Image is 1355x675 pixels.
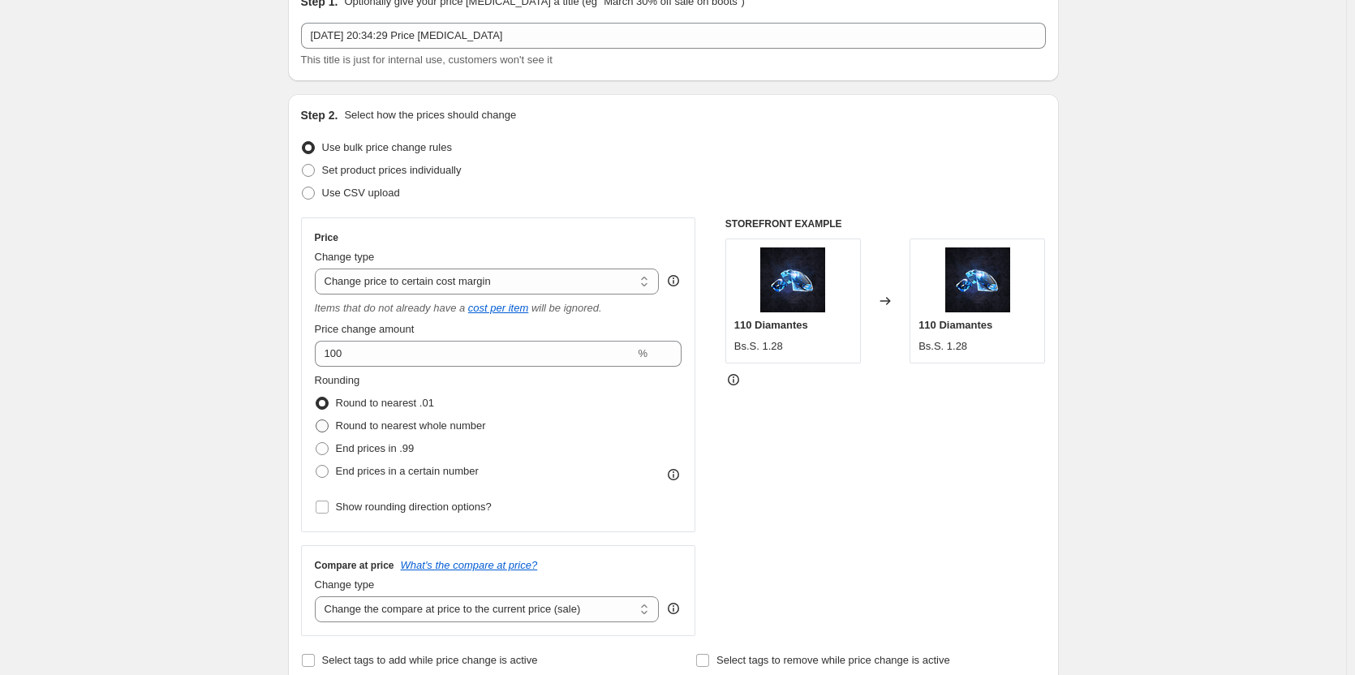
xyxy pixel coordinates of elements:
[315,341,635,367] input: 50
[401,559,538,571] button: What's the compare at price?
[918,319,992,331] span: 110 Diamantes
[322,187,400,199] span: Use CSV upload
[336,419,486,432] span: Round to nearest whole number
[336,397,434,409] span: Round to nearest .01
[315,323,415,335] span: Price change amount
[322,654,538,666] span: Select tags to add while price change is active
[468,302,528,314] a: cost per item
[336,501,492,513] span: Show rounding direction options?
[725,217,1046,230] h6: STOREFRONT EXAMPLE
[638,347,647,359] span: %
[315,374,360,386] span: Rounding
[301,107,338,123] h2: Step 2.
[301,54,553,66] span: This title is just for internal use, customers won't see it
[315,231,338,244] h3: Price
[315,559,394,572] h3: Compare at price
[315,251,375,263] span: Change type
[336,442,415,454] span: End prices in .99
[918,338,967,355] div: Bs.S. 1.28
[665,600,682,617] div: help
[945,247,1010,312] img: 1_0da62a6d-901c-4c62-acda-e511b132888a_80x.png
[760,247,825,312] img: 1_0da62a6d-901c-4c62-acda-e511b132888a_80x.png
[531,302,602,314] i: will be ignored.
[301,23,1046,49] input: 30% off holiday sale
[315,578,375,591] span: Change type
[322,164,462,176] span: Set product prices individually
[734,319,808,331] span: 110 Diamantes
[665,273,682,289] div: help
[315,302,466,314] i: Items that do not already have a
[344,107,516,123] p: Select how the prices should change
[716,654,950,666] span: Select tags to remove while price change is active
[322,141,452,153] span: Use bulk price change rules
[336,465,479,477] span: End prices in a certain number
[734,338,783,355] div: Bs.S. 1.28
